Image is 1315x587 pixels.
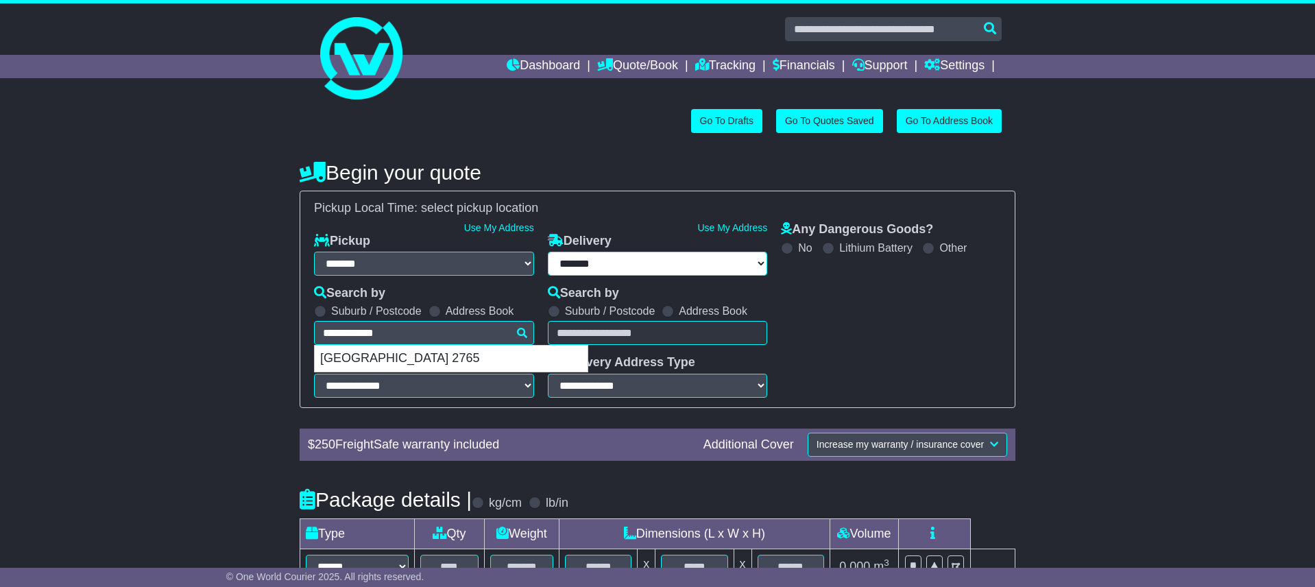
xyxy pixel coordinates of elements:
[691,109,762,133] a: Go To Drafts
[924,55,985,78] a: Settings
[307,201,1008,216] div: Pickup Local Time:
[464,222,534,233] a: Use My Address
[507,55,580,78] a: Dashboard
[873,560,889,573] span: m
[939,241,967,254] label: Other
[301,438,697,453] div: $ FreightSafe warranty included
[839,241,913,254] label: Lithium Battery
[559,518,830,549] td: Dimensions (L x W x H)
[697,438,801,453] div: Additional Cover
[776,109,883,133] a: Go To Quotes Saved
[638,549,655,584] td: x
[695,55,756,78] a: Tracking
[839,560,870,573] span: 0.000
[300,518,415,549] td: Type
[331,304,422,318] label: Suburb / Postcode
[546,496,568,511] label: lb/in
[548,286,619,301] label: Search by
[548,355,695,370] label: Delivery Address Type
[565,304,655,318] label: Suburb / Postcode
[852,55,908,78] a: Support
[798,241,812,254] label: No
[226,571,424,582] span: © One World Courier 2025. All rights reserved.
[679,304,747,318] label: Address Book
[884,558,889,568] sup: 3
[315,438,335,451] span: 250
[415,518,485,549] td: Qty
[314,234,370,249] label: Pickup
[897,109,1002,133] a: Go To Address Book
[773,55,835,78] a: Financials
[548,234,612,249] label: Delivery
[489,496,522,511] label: kg/cm
[421,201,538,215] span: select pickup location
[314,286,385,301] label: Search by
[315,346,588,372] div: [GEOGRAPHIC_DATA] 2765
[300,161,1015,184] h4: Begin your quote
[808,433,1007,457] button: Increase my warranty / insurance cover
[697,222,767,233] a: Use My Address
[484,518,559,549] td: Weight
[817,439,984,450] span: Increase my warranty / insurance cover
[300,488,472,511] h4: Package details |
[734,549,751,584] td: x
[446,304,514,318] label: Address Book
[781,222,933,237] label: Any Dangerous Goods?
[830,518,898,549] td: Volume
[597,55,678,78] a: Quote/Book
